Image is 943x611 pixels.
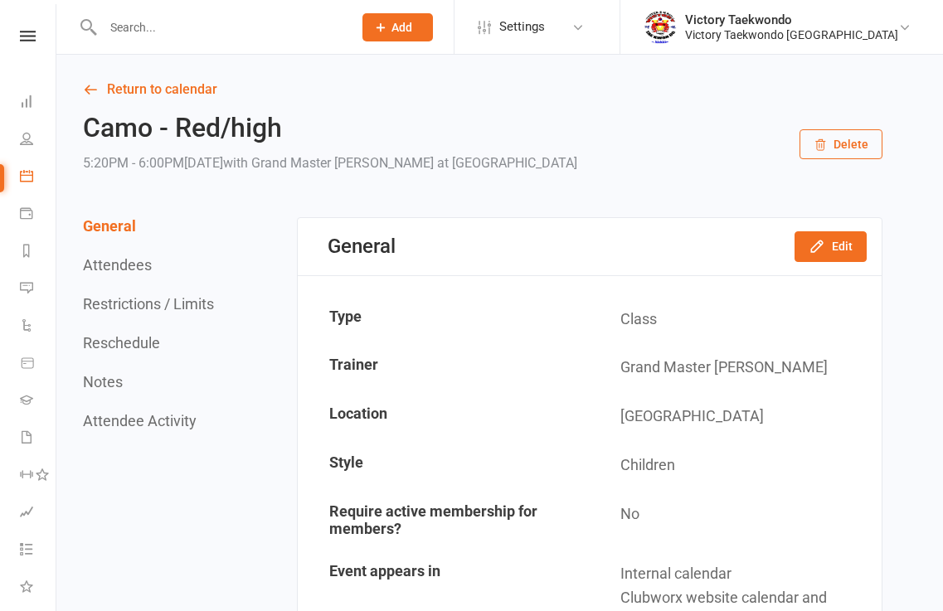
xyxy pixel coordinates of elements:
a: Return to calendar [83,78,882,101]
div: General [328,235,396,258]
button: Edit [795,231,867,261]
div: 5:20PM - 6:00PM[DATE] [83,152,577,175]
button: Notes [83,373,123,390]
a: Payments [20,196,57,234]
button: Attendee Activity [83,412,197,429]
a: What's New [20,570,57,607]
td: No [591,491,880,549]
img: thumb_image1542833469.png [644,11,677,44]
span: with Grand Master [PERSON_NAME] [223,155,434,171]
a: Calendar [20,159,57,196]
span: Add [391,21,412,34]
div: Victory Taekwondo [685,12,898,27]
button: Add [362,13,433,41]
input: Search... [98,16,341,39]
td: Location [299,393,589,440]
button: General [83,217,136,235]
div: Internal calendar [620,562,868,586]
button: Reschedule [83,334,160,352]
td: Class [591,296,880,343]
button: Delete [800,129,882,159]
a: Product Sales [20,346,57,383]
td: Require active membership for members? [299,491,589,549]
div: Victory Taekwondo [GEOGRAPHIC_DATA] [685,27,898,42]
td: Trainer [299,344,589,391]
td: [GEOGRAPHIC_DATA] [591,393,880,440]
a: Dashboard [20,85,57,122]
span: at [GEOGRAPHIC_DATA] [437,155,577,171]
span: Settings [499,8,545,46]
button: Attendees [83,256,152,274]
td: Children [591,442,880,489]
td: Style [299,442,589,489]
button: Restrictions / Limits [83,295,214,313]
td: Type [299,296,589,343]
a: Reports [20,234,57,271]
a: People [20,122,57,159]
a: Assessments [20,495,57,532]
td: Grand Master [PERSON_NAME] [591,344,880,391]
h2: Camo - Red/high [83,114,577,143]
